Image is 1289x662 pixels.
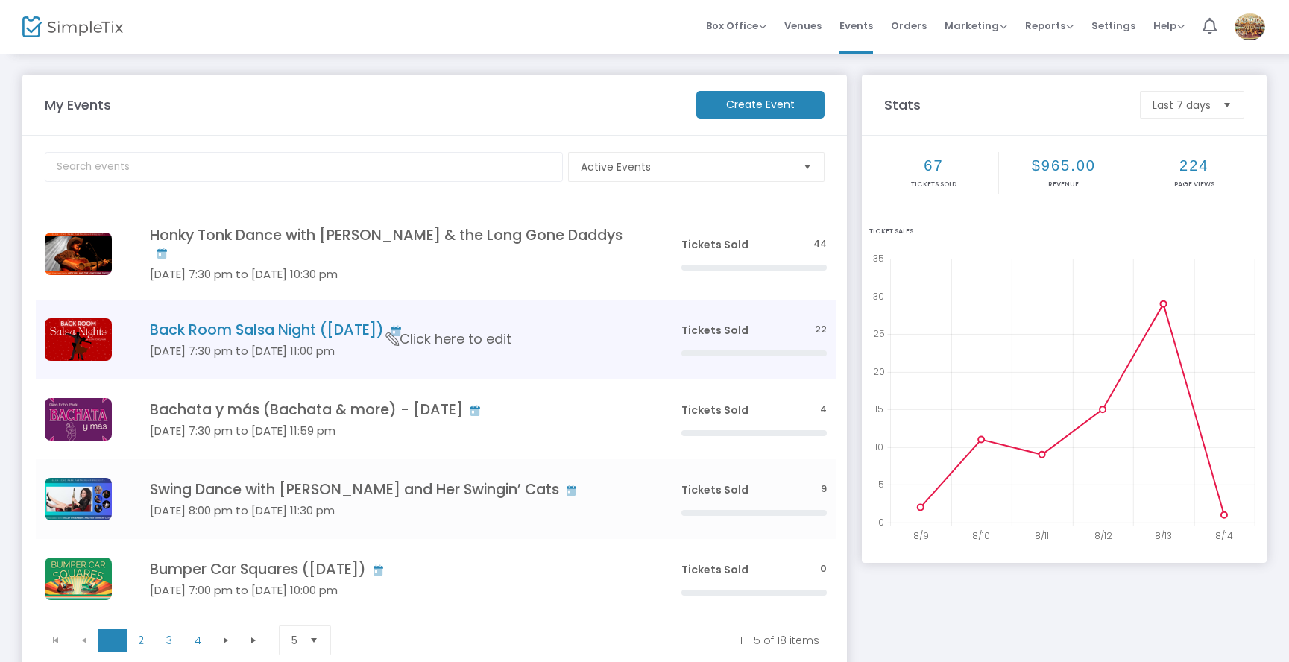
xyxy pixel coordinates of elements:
[874,403,883,415] text: 15
[45,398,112,441] img: 638876753274441363638846659165389804BachataSquareImage.png
[150,401,637,418] h4: Bachata y más (Bachata & more) - [DATE]
[150,268,637,281] h5: [DATE] 7:30 pm to [DATE] 10:30 pm
[878,478,884,491] text: 5
[150,227,637,262] h4: Honky Tonk Dance with [PERSON_NAME] & the Long Gone Daddys
[820,562,827,576] span: 0
[581,160,791,174] span: Active Events
[945,19,1007,33] span: Marketing
[183,629,212,652] span: Page 4
[681,323,748,338] span: Tickets Sold
[873,252,884,265] text: 35
[878,516,884,529] text: 0
[1217,92,1238,118] button: Select
[873,289,884,302] text: 30
[681,403,748,417] span: Tickets Sold
[303,626,324,655] button: Select
[1153,98,1211,113] span: Last 7 days
[1153,19,1185,33] span: Help
[386,330,511,349] span: Click here to edit
[1000,180,1126,190] p: Revenue
[150,584,637,597] h5: [DATE] 7:00 pm to [DATE] 10:00 pm
[913,529,928,542] text: 8/9
[36,208,836,619] div: Data table
[45,233,112,275] img: PshipDancesSimpleTixImage.png
[155,629,183,652] span: Page 3
[358,633,820,648] kendo-pager-info: 1 - 5 of 18 items
[240,629,268,652] span: Go to the last page
[98,629,127,652] span: Page 1
[874,440,883,453] text: 10
[150,504,637,517] h5: [DATE] 8:00 pm to [DATE] 11:30 pm
[37,95,689,115] m-panel-title: My Events
[1094,529,1112,542] text: 8/12
[212,629,240,652] span: Go to the next page
[681,562,748,577] span: Tickets Sold
[821,482,827,497] span: 9
[291,633,297,648] span: 5
[839,7,873,45] span: Events
[877,95,1132,115] m-panel-title: Stats
[248,634,260,646] span: Go to the last page
[871,157,997,174] h2: 67
[1131,157,1258,174] h2: 224
[820,403,827,417] span: 4
[681,482,748,497] span: Tickets Sold
[45,558,112,600] img: BumperCarSquareSimpletix.png
[127,629,155,652] span: Page 2
[797,153,818,181] button: Select
[1215,529,1233,542] text: 8/14
[873,327,885,340] text: 25
[815,323,827,337] span: 22
[1131,180,1258,190] p: Page Views
[150,481,637,498] h4: Swing Dance with [PERSON_NAME] and Her Swingin’ Cats
[150,344,637,358] h5: [DATE] 7:30 pm to [DATE] 11:00 pm
[45,152,563,182] input: Search events
[220,634,232,646] span: Go to the next page
[1000,157,1126,174] h2: $965.00
[871,180,997,190] p: Tickets sold
[972,529,990,542] text: 8/10
[45,478,112,520] img: SwingDanceSimpleTixImage.png
[869,227,1259,237] div: Ticket Sales
[150,561,637,578] h4: Bumper Car Squares ([DATE])
[784,7,822,45] span: Venues
[873,365,885,377] text: 20
[706,19,766,33] span: Box Office
[891,7,927,45] span: Orders
[150,424,637,438] h5: [DATE] 7:30 pm to [DATE] 11:59 pm
[696,91,825,119] m-button: Create Event
[1034,529,1048,542] text: 8/11
[45,318,112,361] img: 638882047321433828SalsaNightsSimpleTixImage.png
[1091,7,1135,45] span: Settings
[150,321,637,338] h4: Back Room Salsa Night ([DATE])
[1155,529,1172,542] text: 8/13
[813,237,827,251] span: 44
[1025,19,1074,33] span: Reports
[681,237,748,252] span: Tickets Sold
